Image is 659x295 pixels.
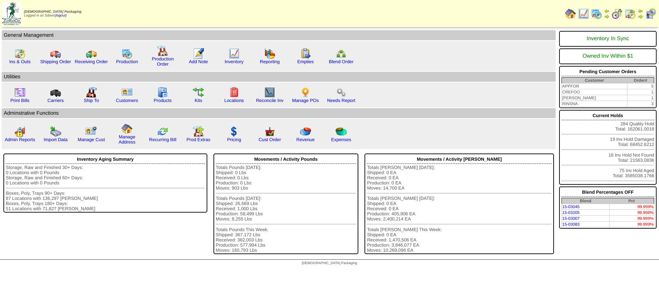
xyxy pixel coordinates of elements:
[562,89,627,95] td: CREFOO
[578,8,589,19] img: line_graph.gif
[609,216,654,222] td: 99.999%
[562,95,627,101] td: [PERSON_NAME]
[14,126,25,137] img: graph2.png
[6,155,205,164] div: Inventory Aging Summary
[44,137,68,142] a: Import Data
[559,110,657,185] div: 284 Quality Hold Total: 162061.0018 19 Inv Hold Damaged Total: 68452.6212 16 Inv Hold Not Found T...
[195,98,202,103] a: Kits
[50,48,61,59] img: truck.gif
[638,14,643,19] img: arrowright.gif
[24,10,81,14] span: [DEMOGRAPHIC_DATA] Packaging
[2,108,556,118] td: Adminstrative Functions
[331,137,351,142] a: Expenses
[562,83,627,89] td: APPFOR
[625,8,636,19] img: calendarinout.gif
[186,137,210,142] a: Prod Extras
[609,198,654,204] th: Pct
[329,59,354,64] a: Blend Order
[627,101,654,107] td: 3
[336,87,347,98] img: workflow.png
[85,126,98,137] img: managecust.png
[229,87,240,98] img: locations.gif
[296,137,314,142] a: Revenue
[300,87,311,98] img: po.png
[562,111,654,120] div: Current Holds
[627,89,654,95] td: 1
[86,87,97,98] img: factory2.gif
[627,83,654,89] td: 5
[193,126,204,137] img: prodextras.gif
[562,101,627,107] td: RINSNA
[75,59,108,64] a: Receiving Order
[47,98,63,103] a: Carriers
[562,78,627,83] th: Customer
[122,48,132,59] img: calendarprod.gif
[40,59,71,64] a: Shipping Order
[264,126,275,137] img: cust_order.png
[2,72,556,82] td: Utilities
[14,87,25,98] img: invoice2.gif
[562,198,610,204] th: Blend
[302,261,357,265] span: [DEMOGRAPHIC_DATA] Packaging
[2,30,556,40] td: General Management
[6,165,205,211] div: Storage, Raw and Finished 30+ Days: 0 Locations with 0 Pounds Storage, Raw and Finished 60+ Days:...
[157,87,168,98] img: cabinet.gif
[604,8,610,14] img: arrowleft.gif
[264,48,275,59] img: graph.gif
[256,98,284,103] a: Reconcile Inv
[229,48,240,59] img: line_graph.gif
[609,204,654,210] td: 99.999%
[565,8,576,19] img: home.gif
[116,59,138,64] a: Production
[157,126,168,137] img: reconcile.gif
[216,165,356,253] div: Totals Pounds [DATE]: Shipped: 0 Lbs Received: 0 Lbs Production: 0 Lbs Moves: 903 Lbs Totals Poun...
[225,59,244,64] a: Inventory
[86,48,97,59] img: truck2.gif
[216,155,356,164] div: Movements / Activity Pounds
[189,59,208,64] a: Add Note
[336,126,347,137] img: pie_chart2.png
[227,137,241,142] a: Pricing
[612,8,623,19] img: calendarblend.gif
[224,98,244,103] a: Locations
[627,78,654,83] th: Order#
[562,216,580,221] a: 15-03007
[609,222,654,227] td: 99.999%
[638,8,643,14] img: arrowleft.gif
[327,98,355,103] a: Needs Report
[292,98,319,103] a: Manage POs
[562,50,654,63] div: Owned Inv Within $1
[300,126,311,137] img: pie_chart.png
[122,123,132,134] img: home.gif
[367,165,552,253] div: Totals [PERSON_NAME] [DATE]: Shipped: 0 EA Received: 0 EA Production: 0 EA Moves: 14,700 EA Total...
[591,8,602,19] img: calendarprod.gif
[149,137,176,142] a: Recurring Bill
[9,59,31,64] a: Ins & Outs
[152,56,174,67] a: Production Order
[229,126,240,137] img: dollar.gif
[116,98,138,103] a: Customers
[55,14,67,18] a: (logout)
[645,8,656,19] img: calendarcustomer.gif
[609,210,654,216] td: 99.998%
[297,59,314,64] a: Empties
[367,155,552,164] div: Movements / Activity [PERSON_NAME]
[627,95,654,101] td: 1
[604,14,610,19] img: arrowright.gif
[562,188,654,197] div: Blend Percentages OFF
[258,137,281,142] a: Cust Order
[260,59,280,64] a: Reporting
[122,87,132,98] img: customers.gif
[84,98,99,103] a: Ship To
[562,204,580,209] a: 15-03045
[119,134,136,145] a: Manage Address
[78,137,105,142] a: Manage Cust
[264,87,275,98] img: line_graph2.gif
[50,87,61,98] img: truck3.gif
[157,45,168,56] img: factory.gif
[193,48,204,59] img: orders.gif
[562,210,580,215] a: 15-03205
[336,48,347,59] img: network.png
[14,48,25,59] img: calendarinout.gif
[24,10,81,18] span: Logged in as Sdavis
